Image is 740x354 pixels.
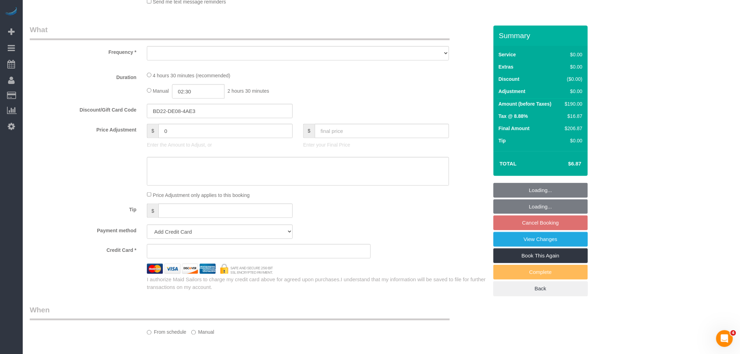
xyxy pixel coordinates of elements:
iframe: Secure card payment input frame [153,248,365,255]
h3: Summary [499,31,584,40]
div: $190.00 [562,100,582,107]
div: $0.00 [562,63,582,70]
div: I authorize Maid Sailors to charge my credit card above for agreed upon purchases. [142,276,493,291]
label: Tip [499,137,506,144]
a: View Changes [493,232,588,247]
div: $0.00 [562,88,582,95]
span: I understand that my information will be saved to file for further transactions on my account. [147,276,486,290]
input: From schedule [147,330,151,335]
label: Discount/Gift Card Code [24,104,142,113]
label: Service [499,51,516,58]
span: Manual [153,88,169,94]
label: Adjustment [499,88,526,95]
h4: $6.87 [547,161,581,167]
div: $206.87 [562,125,582,132]
legend: What [30,24,450,40]
span: 2 hours 30 minutes [228,88,269,94]
label: Discount [499,76,520,83]
input: final price [315,124,449,138]
strong: Total [500,161,517,167]
label: Extras [499,63,514,70]
div: $0.00 [562,137,582,144]
span: $ [147,124,158,138]
label: From schedule [147,326,186,336]
img: credit cards [142,264,278,274]
label: Credit Card * [24,244,142,254]
input: Manual [191,330,196,335]
span: $ [303,124,315,138]
img: Automaid Logo [4,7,18,17]
a: Book This Again [493,248,588,263]
label: Duration [24,71,142,81]
label: Manual [191,326,214,336]
label: Frequency * [24,46,142,56]
iframe: Intercom live chat [716,330,733,347]
p: Enter the Amount to Adjust, or [147,141,293,148]
legend: When [30,305,450,320]
a: Back [493,281,588,296]
div: $0.00 [562,51,582,58]
div: $16.87 [562,113,582,120]
span: $ [147,204,158,218]
label: Payment method [24,225,142,234]
label: Final Amount [499,125,530,132]
div: ($0.00) [562,76,582,83]
span: 4 hours 30 minutes (recommended) [153,73,230,78]
label: Tax @ 8.88% [499,113,528,120]
span: 4 [731,330,736,336]
label: Tip [24,204,142,213]
label: Amount (before Taxes) [499,100,552,107]
p: Enter your Final Price [303,141,449,148]
label: Price Adjustment [24,124,142,133]
span: Price Adjustment only applies to this booking [153,192,250,198]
